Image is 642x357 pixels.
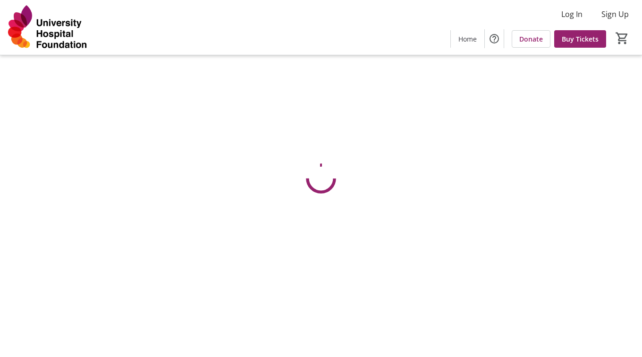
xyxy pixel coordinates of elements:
[512,30,550,48] a: Donate
[485,29,504,48] button: Help
[561,8,583,20] span: Log In
[601,8,629,20] span: Sign Up
[451,30,484,48] a: Home
[594,7,636,22] button: Sign Up
[458,34,477,44] span: Home
[554,30,606,48] a: Buy Tickets
[614,30,631,47] button: Cart
[6,4,90,51] img: University Hospital Foundation's Logo
[562,34,599,44] span: Buy Tickets
[554,7,590,22] button: Log In
[519,34,543,44] span: Donate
